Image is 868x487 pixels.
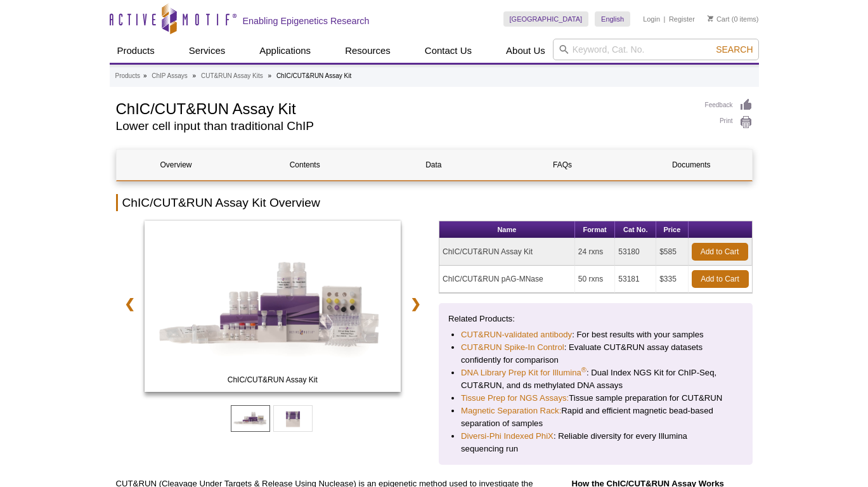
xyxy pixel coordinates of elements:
button: Search [712,44,756,55]
sup: ® [581,366,586,373]
a: ChIP Assays [152,70,188,82]
span: Search [716,44,753,55]
a: Login [643,15,660,23]
a: [GEOGRAPHIC_DATA] [503,11,589,27]
span: ChIC/CUT&RUN Assay Kit [147,373,398,386]
td: ChIC/CUT&RUN Assay Kit [439,238,575,266]
li: : Reliable diversity for every Illumina sequencing run [461,430,730,455]
a: Print [705,115,753,129]
th: Price [656,221,688,238]
a: Add to Cart [692,270,749,288]
img: Your Cart [708,15,713,22]
a: ❯ [402,289,429,318]
img: ChIC/CUT&RUN Assay Kit [145,221,401,392]
a: CUT&RUN-validated antibody [461,328,572,341]
a: Products [115,70,140,82]
a: Tissue Prep for NGS Assays: [461,392,569,405]
h2: Enabling Epigenetics Research [243,15,370,27]
h2: ChIC/CUT&RUN Assay Kit Overview [116,194,753,211]
a: Products [110,39,162,63]
a: Register [669,15,695,23]
a: Data [374,150,493,180]
a: Add to Cart [692,243,748,261]
a: CUT&RUN Spike-In Control [461,341,564,354]
li: Rapid and efficient magnetic bead-based separation of samples [461,405,730,430]
td: 50 rxns [575,266,615,293]
td: 24 rxns [575,238,615,266]
a: About Us [498,39,553,63]
a: Cart [708,15,730,23]
li: | [664,11,666,27]
a: English [595,11,630,27]
a: Magnetic Separation Rack: [461,405,561,417]
td: ChIC/CUT&RUN pAG-MNase [439,266,575,293]
a: ChIC/CUT&RUN Assay Kit [145,221,401,396]
th: Cat No. [615,221,656,238]
li: ChIC/CUT&RUN Assay Kit [276,72,351,79]
h2: Lower cell input than traditional ChIP [116,120,692,132]
a: CUT&RUN Assay Kits [201,70,263,82]
li: » [268,72,272,79]
a: Documents [632,150,751,180]
a: Services [181,39,233,63]
li: Tissue sample preparation for CUT&RUN [461,392,730,405]
a: FAQs [503,150,622,180]
a: DNA Library Prep Kit for Illumina® [461,367,586,379]
a: Feedback [705,98,753,112]
li: » [143,72,147,79]
td: $585 [656,238,688,266]
a: Overview [117,150,236,180]
li: : Evaluate CUT&RUN assay datasets confidently for comparison [461,341,730,367]
td: $335 [656,266,688,293]
a: Resources [337,39,398,63]
li: : Dual Index NGS Kit for ChIP-Seq, CUT&RUN, and ds methylated DNA assays [461,367,730,392]
a: Applications [252,39,318,63]
li: » [193,72,197,79]
th: Format [575,221,615,238]
a: Contents [245,150,365,180]
th: Name [439,221,575,238]
td: 53180 [615,238,656,266]
td: 53181 [615,266,656,293]
a: Diversi-Phi Indexed PhiX [461,430,554,443]
li: (0 items) [708,11,759,27]
a: Contact Us [417,39,479,63]
input: Keyword, Cat. No. [553,39,759,60]
p: Related Products: [448,313,743,325]
li: : For best results with your samples [461,328,730,341]
h1: ChIC/CUT&RUN Assay Kit [116,98,692,117]
a: ❮ [116,289,143,318]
